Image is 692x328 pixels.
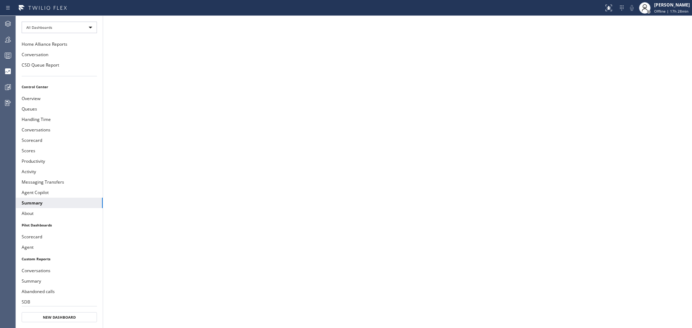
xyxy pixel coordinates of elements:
[16,104,103,114] button: Queues
[16,297,103,307] button: SDB
[16,135,103,145] button: Scorecard
[16,232,103,242] button: Scorecard
[16,156,103,166] button: Productivity
[16,114,103,125] button: Handling Time
[16,49,103,60] button: Conversation
[16,145,103,156] button: Scores
[16,265,103,276] button: Conversations
[16,187,103,198] button: Agent Copilot
[654,9,688,14] span: Offline | 17h 28min
[22,312,97,322] button: New Dashboard
[16,125,103,135] button: Conversations
[103,16,692,328] iframe: To enrich screen reader interactions, please activate Accessibility in Grammarly extension settings
[16,177,103,187] button: Messaging Transfers
[16,198,103,208] button: Summary
[16,82,103,91] li: Control Center
[16,242,103,252] button: Agent
[16,60,103,70] button: CSD Queue Report
[16,254,103,264] li: Custom Reports
[16,286,103,297] button: Abandoned calls
[16,208,103,219] button: About
[22,22,97,33] div: All Dashboards
[654,2,690,8] div: [PERSON_NAME]
[16,166,103,177] button: Activity
[16,39,103,49] button: Home Alliance Reports
[16,93,103,104] button: Overview
[627,3,637,13] button: Mute
[16,220,103,230] li: Pilot Dashboards
[16,276,103,286] button: Summary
